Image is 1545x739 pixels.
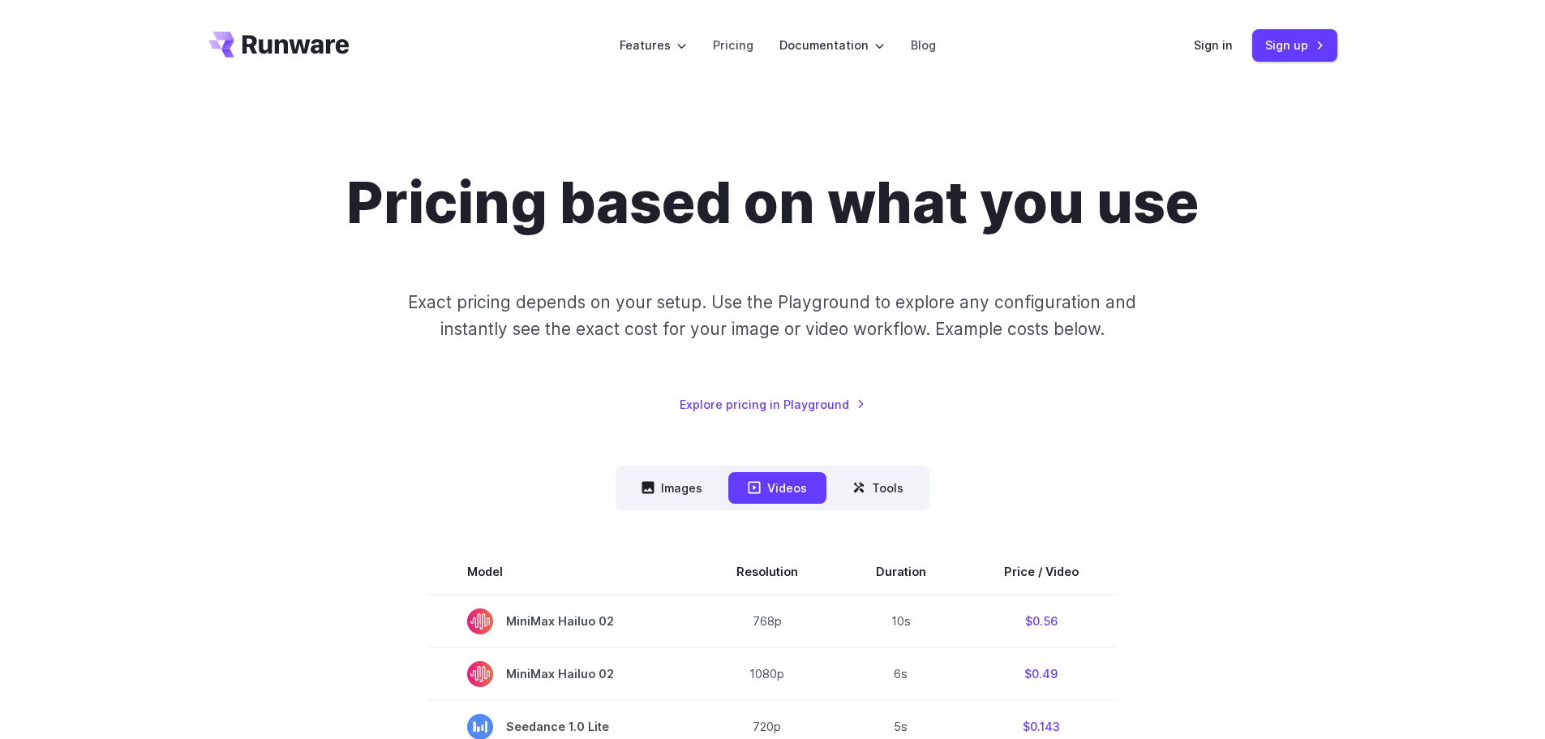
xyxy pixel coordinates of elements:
p: Exact pricing depends on your setup. Use the Playground to explore any configuration and instantl... [377,289,1167,343]
a: Explore pricing in Playground [680,395,865,414]
h1: Pricing based on what you use [346,169,1199,237]
span: MiniMax Hailuo 02 [467,608,659,634]
label: Documentation [779,36,885,54]
button: Tools [833,472,923,504]
th: Price / Video [965,549,1118,595]
button: Videos [728,472,826,504]
span: MiniMax Hailuo 02 [467,661,659,687]
a: Pricing [713,36,753,54]
td: $0.49 [965,647,1118,700]
th: Duration [837,549,965,595]
th: Resolution [697,549,837,595]
td: 768p [697,595,837,648]
button: Images [622,472,722,504]
label: Features [620,36,687,54]
td: $0.56 [965,595,1118,648]
a: Sign in [1194,36,1233,54]
td: 10s [837,595,965,648]
td: 1080p [697,647,837,700]
a: Sign up [1252,29,1337,61]
a: Go to / [208,32,350,58]
td: 6s [837,647,965,700]
a: Blog [911,36,936,54]
th: Model [428,549,697,595]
